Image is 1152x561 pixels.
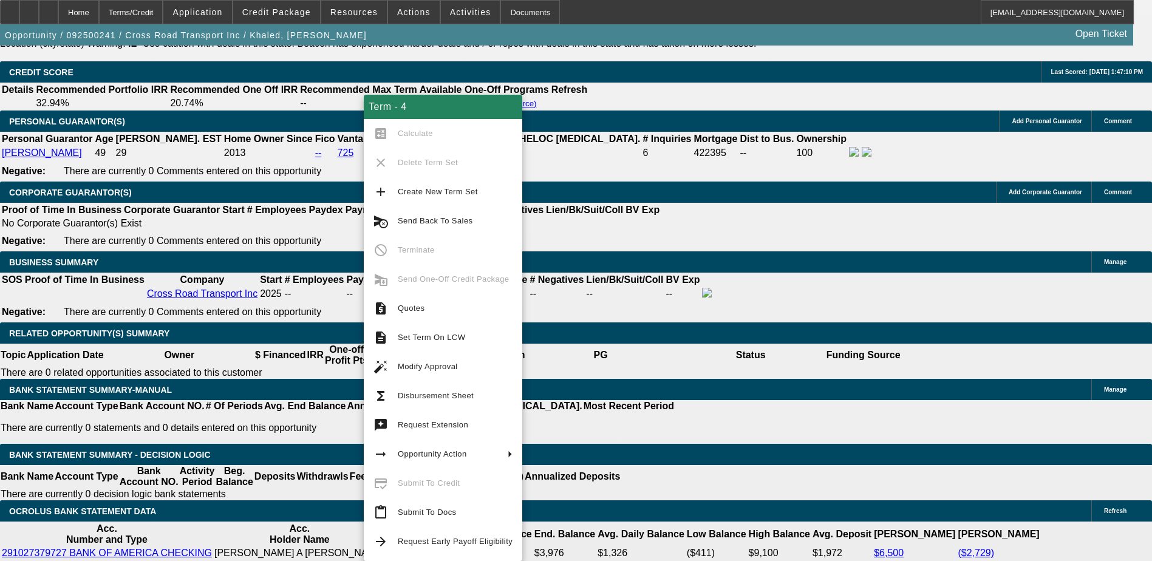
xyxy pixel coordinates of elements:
[373,534,388,549] mat-icon: arrow_forward
[315,148,322,158] a: --
[9,385,172,395] span: BANK STATEMENT SUMMARY-MANUAL
[9,257,98,267] span: BUSINESS SUMMARY
[180,274,225,285] b: Company
[398,333,465,342] span: Set Term On LCW
[1,423,674,433] p: There are currently 0 statements and 0 details entered on this opportunity
[597,523,685,546] th: Avg. Daily Balance
[115,146,222,160] td: 29
[373,447,388,461] mat-icon: arrow_right_alt
[296,465,349,488] th: Withdrawls
[1,204,122,216] th: Proof of Time In Business
[546,205,623,215] b: Lien/Bk/Suit/Coll
[242,7,311,17] span: Credit Package
[247,205,307,215] b: # Employees
[35,97,168,109] td: 32.94%
[1009,189,1082,195] span: Add Corporate Guarantor
[119,400,205,412] th: Bank Account NO.
[9,188,132,197] span: CORPORATE GUARANTOR(S)
[388,1,440,24] button: Actions
[686,547,747,559] td: ($411)
[398,187,478,196] span: Create New Term Set
[104,344,254,367] th: Owner
[398,508,456,517] span: Submit To Docs
[147,288,257,299] a: Cross Road Transport Inc
[1012,118,1082,124] span: Add Personal Guarantor
[338,134,375,144] b: Vantage
[482,146,641,160] td: $0
[54,465,119,488] th: Account Type
[54,400,119,412] th: Account Type
[24,274,145,286] th: Proof of Time In Business
[702,288,712,297] img: facebook-icon.png
[233,1,320,24] button: Credit Package
[666,274,700,285] b: BV Exp
[1104,189,1132,195] span: Comment
[315,134,335,144] b: Fico
[124,205,220,215] b: Corporate Guarantor
[64,236,321,246] span: There are currently 0 Comments entered on this opportunity
[398,216,472,225] span: Send Back To Sales
[373,505,388,520] mat-icon: content_paste
[285,288,291,299] span: --
[116,134,222,144] b: [PERSON_NAME]. EST
[254,344,307,367] th: $ Financed
[373,330,388,345] mat-icon: description
[64,166,321,176] span: There are currently 0 Comments entered on this opportunity
[309,205,343,215] b: Paydex
[338,148,354,158] a: 725
[224,148,246,158] span: 2013
[694,134,738,144] b: Mortgage
[1104,118,1132,124] span: Comment
[812,523,872,546] th: Avg. Deposit
[812,547,872,559] td: $1,972
[1104,508,1126,514] span: Refresh
[2,148,82,158] a: [PERSON_NAME]
[450,7,491,17] span: Activities
[957,523,1040,546] th: [PERSON_NAME]
[873,523,956,546] th: [PERSON_NAME]
[215,465,253,488] th: Beg. Balance
[346,400,443,412] th: Annualized Deposits
[398,449,467,458] span: Opportunity Action
[2,548,212,558] a: 291027379727 BANK OF AMERICA CHECKING
[9,506,156,516] span: OCROLUS BANK STATEMENT DATA
[676,344,826,367] th: Status
[205,400,264,412] th: # Of Periods
[748,547,811,559] td: $9,100
[642,134,691,144] b: # Inquiries
[1104,386,1126,393] span: Manage
[373,359,388,374] mat-icon: auto_fix_high
[222,205,244,215] b: Start
[172,7,222,17] span: Application
[179,465,216,488] th: Activity Period
[397,7,431,17] span: Actions
[254,465,296,488] th: Deposits
[373,185,388,199] mat-icon: add
[1051,69,1143,75] span: Last Scored: [DATE] 1:47:10 PM
[419,84,550,96] th: Available One-Off Programs
[2,134,92,144] b: Personal Guarantor
[2,166,46,176] b: Negative:
[346,274,380,285] b: Paydex
[214,523,386,546] th: Acc. Holder Name
[398,420,468,429] span: Request Extension
[551,84,588,96] th: Refresh
[259,287,282,301] td: 2025
[398,391,474,400] span: Disbursement Sheet
[826,344,901,367] th: Funding Source
[534,547,596,559] td: $3,976
[586,274,663,285] b: Lien/Bk/Suit/Coll
[214,547,386,559] td: [PERSON_NAME] A [PERSON_NAME]
[862,147,871,157] img: linkedin-icon.png
[534,523,596,546] th: End. Balance
[2,307,46,317] b: Negative:
[349,465,372,488] th: Fees
[525,344,675,367] th: PG
[441,1,500,24] button: Activities
[686,523,747,546] th: Low Balance
[119,465,179,488] th: Bank Account NO.
[1,217,665,229] td: No Corporate Guarantor(s) Exist
[9,450,211,460] span: Bank Statement Summary - Decision Logic
[95,134,113,144] b: Age
[260,274,282,285] b: Start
